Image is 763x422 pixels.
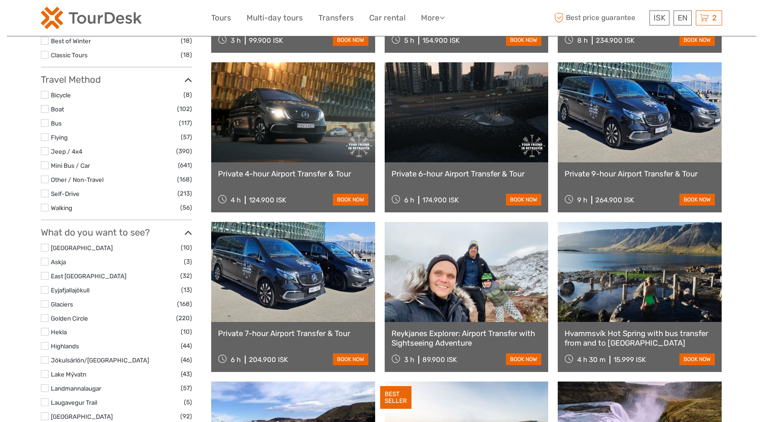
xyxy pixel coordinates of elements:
[184,256,192,267] span: (3)
[654,13,665,22] span: ISK
[506,34,541,46] a: book now
[181,355,192,365] span: (46)
[51,105,64,113] a: Boat
[422,196,459,204] div: 174.900 ISK
[178,188,192,199] span: (213)
[596,36,634,45] div: 234.900 ISK
[218,329,368,338] a: Private 7-hour Airport Transfer & Tour
[177,104,192,114] span: (102)
[565,169,715,178] a: Private 9-hour Airport Transfer & Tour
[51,91,71,99] a: Bicycle
[391,329,542,347] a: Reykjanes Explorer: Airport Transfer with Sightseeing Adventure
[249,196,286,204] div: 124.900 ISK
[51,385,101,392] a: Landmannalaugar
[404,36,414,45] span: 5 h
[51,399,97,406] a: Laugavegur Trail
[249,356,288,364] div: 204.900 ISK
[51,244,113,251] a: [GEOGRAPHIC_DATA]
[249,36,283,45] div: 99.900 ISK
[333,34,368,46] a: book now
[181,242,192,253] span: (10)
[181,50,192,60] span: (18)
[181,341,192,351] span: (44)
[51,286,89,294] a: Eyjafjallajökull
[51,190,79,197] a: Self-Drive
[421,11,445,25] a: More
[180,271,192,281] span: (32)
[13,16,103,23] p: We're away right now. Please check back later!
[231,356,241,364] span: 6 h
[422,356,457,364] div: 89.900 ISK
[51,204,72,211] a: Walking
[51,315,88,322] a: Golden Circle
[369,11,406,25] a: Car rental
[333,194,368,206] a: book now
[404,196,414,204] span: 6 h
[183,90,192,100] span: (8)
[577,36,588,45] span: 8 h
[679,34,715,46] a: book now
[51,162,90,169] a: Mini Bus / Car
[679,353,715,365] a: book now
[614,356,646,364] div: 15.999 ISK
[51,272,126,280] a: East [GEOGRAPHIC_DATA]
[51,328,67,336] a: Hekla
[177,299,192,309] span: (168)
[333,353,368,365] a: book now
[41,74,192,85] h3: Travel Method
[181,35,192,46] span: (18)
[565,329,715,347] a: Hvammsvík Hot Spring with bus transfer from and to [GEOGRAPHIC_DATA]
[577,356,605,364] span: 4 h 30 m
[51,134,68,141] a: Flying
[181,285,192,295] span: (13)
[391,169,542,178] a: Private 6-hour Airport Transfer & Tour
[41,7,142,29] img: 120-15d4194f-c635-41b9-a512-a3cb382bfb57_logo_small.png
[218,169,368,178] a: Private 4-hour Airport Transfer & Tour
[231,196,241,204] span: 4 h
[181,369,192,379] span: (43)
[711,13,718,22] span: 2
[180,202,192,213] span: (56)
[506,194,541,206] a: book now
[181,327,192,337] span: (10)
[51,148,82,155] a: Jeep / 4x4
[41,227,192,238] h3: What do you want to see?
[51,371,86,378] a: Lake Mývatn
[247,11,303,25] a: Multi-day tours
[181,132,192,142] span: (57)
[51,413,113,420] a: [GEOGRAPHIC_DATA]
[422,36,460,45] div: 154.900 ISK
[674,10,692,25] div: EN
[51,357,149,364] a: Jökulsárlón/[GEOGRAPHIC_DATA]
[180,411,192,422] span: (92)
[577,196,587,204] span: 9 h
[595,196,634,204] div: 264.900 ISK
[318,11,354,25] a: Transfers
[211,11,231,25] a: Tours
[104,14,115,25] button: Open LiveChat chat widget
[51,51,88,59] a: Classic Tours
[177,174,192,185] span: (168)
[51,176,104,183] a: Other / Non-Travel
[231,36,241,45] span: 3 h
[404,356,414,364] span: 3 h
[179,118,192,128] span: (117)
[176,313,192,323] span: (220)
[506,353,541,365] a: book now
[51,342,79,350] a: Highlands
[51,37,91,45] a: Best of Winter
[51,258,66,266] a: Askja
[184,397,192,407] span: (5)
[181,383,192,393] span: (57)
[178,160,192,171] span: (641)
[679,194,715,206] a: book now
[380,386,411,409] div: BEST SELLER
[552,10,647,25] span: Best price guarantee
[51,120,62,127] a: Bus
[176,146,192,156] span: (390)
[51,301,73,308] a: Glaciers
